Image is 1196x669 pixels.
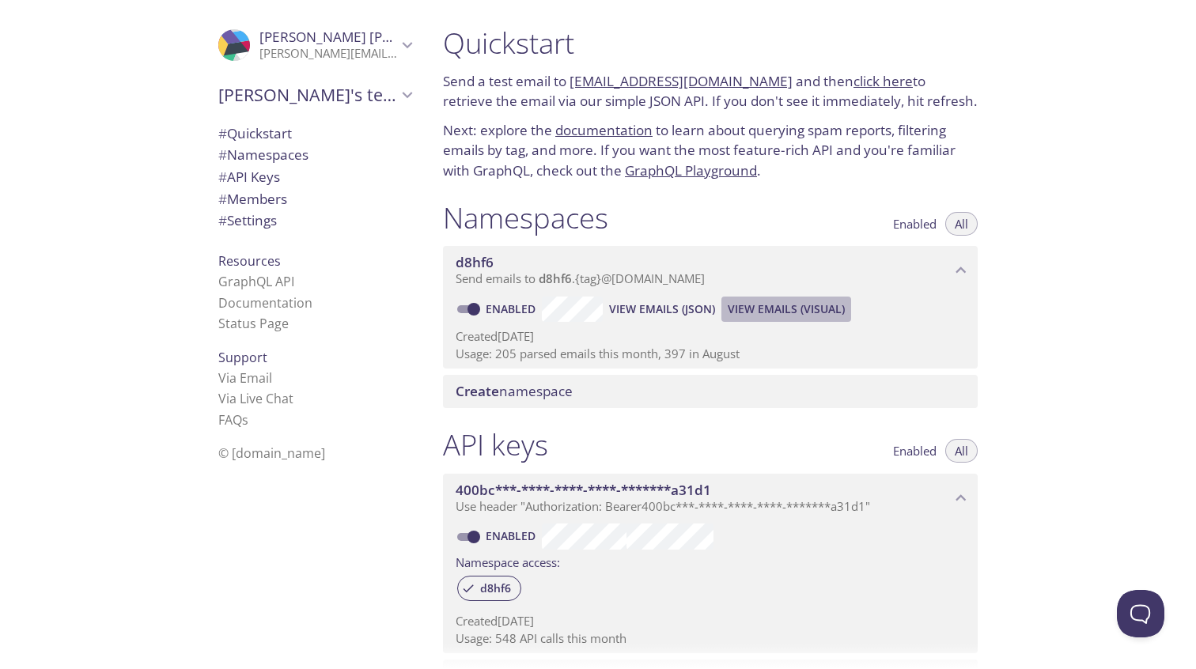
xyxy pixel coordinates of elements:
span: s [242,411,248,429]
span: # [218,124,227,142]
p: Created [DATE] [456,328,965,345]
a: [EMAIL_ADDRESS][DOMAIN_NAME] [570,72,793,90]
span: [PERSON_NAME] [PERSON_NAME] [259,28,476,46]
h1: Quickstart [443,25,978,61]
button: All [945,212,978,236]
h1: API keys [443,427,548,463]
span: Support [218,349,267,366]
div: API Keys [206,166,424,188]
div: Stefanie DeRosier [206,19,424,71]
div: Namespaces [206,144,424,166]
div: d8hf6 namespace [443,246,978,295]
span: Members [218,190,287,208]
a: click here [853,72,913,90]
span: View Emails (Visual) [728,300,845,319]
a: Enabled [483,528,542,543]
a: GraphQL API [218,273,294,290]
span: d8hf6 [456,253,494,271]
p: Usage: 548 API calls this month [456,630,965,647]
a: Documentation [218,294,312,312]
span: View Emails (JSON) [609,300,715,319]
span: # [218,168,227,186]
span: # [218,190,227,208]
span: # [218,211,227,229]
button: All [945,439,978,463]
div: Team Settings [206,210,424,232]
span: Quickstart [218,124,292,142]
h1: Namespaces [443,200,608,236]
button: View Emails (JSON) [603,297,721,322]
span: API Keys [218,168,280,186]
a: Via Email [218,369,272,387]
span: Create [456,382,499,400]
div: Create namespace [443,375,978,408]
div: d8hf6 [457,576,521,601]
a: GraphQL Playground [625,161,757,180]
button: View Emails (Visual) [721,297,851,322]
span: d8hf6 [539,270,572,286]
p: Next: explore the to learn about querying spam reports, filtering emails by tag, and more. If you... [443,120,978,181]
p: Send a test email to and then to retrieve the email via our simple JSON API. If you don't see it ... [443,71,978,111]
button: Enabled [884,212,946,236]
div: Jon's team [206,74,424,115]
span: Resources [218,252,281,270]
a: FAQ [218,411,248,429]
iframe: Help Scout Beacon - Open [1117,590,1164,637]
div: Quickstart [206,123,424,145]
a: Enabled [483,301,542,316]
p: [PERSON_NAME][EMAIL_ADDRESS][PERSON_NAME][DOMAIN_NAME] [259,46,397,62]
button: Enabled [884,439,946,463]
span: Send emails to . {tag} @[DOMAIN_NAME] [456,270,705,286]
span: d8hf6 [471,581,520,595]
span: © [DOMAIN_NAME] [218,444,325,462]
a: Status Page [218,315,289,332]
div: Members [206,188,424,210]
span: Settings [218,211,277,229]
label: Namespace access: [456,550,560,573]
span: Namespaces [218,146,308,164]
p: Usage: 205 parsed emails this month, 397 in August [456,346,965,362]
span: [PERSON_NAME]'s team [218,84,397,106]
a: documentation [555,121,653,139]
span: # [218,146,227,164]
span: namespace [456,382,573,400]
p: Created [DATE] [456,613,965,629]
a: Via Live Chat [218,390,293,407]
